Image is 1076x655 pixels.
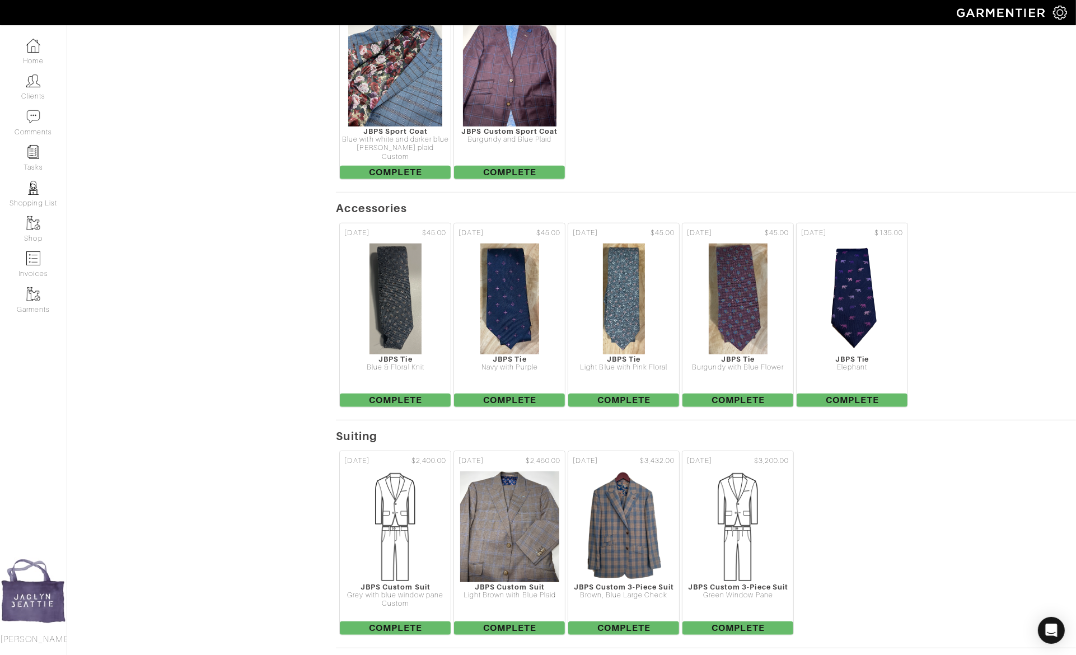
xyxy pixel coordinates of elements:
a: [DATE] $3,200.00 JBPS Custom 3-Piece Suit Green Window Pane Complete [681,450,795,637]
div: Grey with blue window pane [340,591,451,600]
img: VApvu93caYPt6QrujJYjb5vx [480,243,540,355]
div: JBPS Tie [454,355,565,363]
span: Complete [340,166,451,179]
span: Complete [340,394,451,407]
div: Light Brown with Blue Plaid [454,591,565,600]
span: [DATE] [344,228,369,238]
div: Custom [340,600,451,608]
div: JBPS Tie [682,355,793,363]
a: [DATE] $3,432.00 JBPS Custom 3-Piece Suit Brown, Blue Large Check Complete [567,450,681,637]
span: [DATE] [573,228,597,238]
span: Complete [454,394,565,407]
img: Nuow3JgD2eAuYJYsA5GaTAZh [369,243,422,355]
span: Complete [568,621,679,635]
img: reminder-icon-8004d30b9f0a5d33ae49ab947aed9ed385cf756f9e5892f1edd6e32f2345188e.png [26,145,40,159]
img: eii2XcdRtGt94qd8jr8oKq6A [348,15,443,127]
span: $3,432.00 [640,456,675,466]
span: Complete [682,621,793,635]
img: oQg26v7LoN5XtCEQNJUTHT7g [582,471,666,583]
img: garments-icon-b7da505a4dc4fd61783c78ac3ca0ef83fa9d6f193b1c9dc38574b1d14d53ca28.png [26,287,40,301]
div: JBPS Tie [568,355,679,363]
span: [DATE] [573,456,597,466]
a: [DATE] $45.00 JBPS Tie Burgundy with Blue Flower Complete [681,222,795,409]
span: Complete [454,621,565,635]
span: Complete [568,394,679,407]
span: [DATE] [344,456,369,466]
div: JBPS Custom 3-Piece Suit [568,583,679,591]
span: Complete [797,394,907,407]
div: Open Intercom Messenger [1038,617,1065,644]
img: orders-icon-0abe47150d42831381b5fb84f609e132dff9fe21cb692f30cb5eec754e2cba89.png [26,251,40,265]
img: comment-icon-a0a6a9ef722e966f86d9cbdc48e553b5cf19dbc54f86b18d962a5391bc8f6eb6.png [26,110,40,124]
div: Elephant [797,363,907,372]
img: garmentier-logo-header-white-b43fb05a5012e4ada735d5af1a66efaba907eab6374d6393d1fbf88cb4ef424d.png [951,3,1053,22]
img: dashboard-icon-dbcd8f5a0b271acd01030246c82b418ddd0df26cd7fceb0bd07c9910d44c42f6.png [26,39,40,53]
span: $2,400.00 [411,456,446,466]
a: [DATE] $2,400.00 JBPS Custom Suit Grey with blue window pane Custom Complete [338,450,452,637]
div: Burgundy with Blue Flower [682,363,793,372]
h5: Accessories [336,202,1076,215]
a: [DATE] $2,460.00 JBPS Custom Suit Light Brown with Blue Plaid Complete [452,450,567,637]
div: Blue with white and darker blue [PERSON_NAME] plaid [340,135,451,153]
a: [DATE] $45.00 JBPS Tie Navy with Purple Complete [452,222,567,409]
span: [DATE] [687,456,712,466]
span: [DATE] [459,456,483,466]
span: [DATE] [687,228,712,238]
img: Mens_Suit-069137d2cdcae0e33d8952f59a7abf0af47a610f596367ef26ce478a929a6043.png [339,471,451,583]
img: 6qoDAt6c4zP5P4ybP73V7QVK [602,243,645,355]
span: [DATE] [459,228,483,238]
img: gear-icon-white-bd11855cb880d31180b6d7d6211b90ccbf57a29d726f0c71d8c61bd08dd39cc2.png [1053,6,1067,20]
div: Navy with Purple [454,363,565,372]
span: Complete [682,394,793,407]
span: $45.00 [765,228,789,238]
span: $45.00 [422,228,446,238]
div: JBPS Custom Suit [454,583,565,591]
div: Light Blue with Pink Floral [568,363,679,372]
a: [DATE] $45.00 JBPS Tie Blue & Floral Knit Complete [338,222,452,409]
span: $45.00 [536,228,560,238]
a: [DATE] $45.00 JBPS Tie Light Blue with Pink Floral Complete [567,222,681,409]
a: [DATE] $135.00 JBPS Tie Elephant Complete [795,222,909,409]
div: Custom [340,153,451,161]
span: $2,460.00 [526,456,560,466]
div: JBPS Custom Sport Coat [454,127,565,135]
div: JBPS Custom Suit [340,583,451,591]
div: Burgundy and Blue Plaid [454,135,565,144]
div: JBPS Tie [340,355,451,363]
img: clients-icon-6bae9207a08558b7cb47a8932f037763ab4055f8c8b6bfacd5dc20c3e0201464.png [26,74,40,88]
img: Ass4k3Qz4WebRVEHasHZ3ktS [708,243,768,355]
div: Brown, Blue Large Check [568,591,679,600]
img: stylists-icon-eb353228a002819b7ec25b43dbf5f0378dd9e0616d9560372ff212230b889e62.png [26,181,40,195]
span: $45.00 [651,228,675,238]
span: $135.00 [874,228,903,238]
div: JBPS Sport Coat [340,127,451,135]
div: JBPS Tie [797,355,907,363]
span: Complete [340,621,451,635]
div: Green Window Pane [682,591,793,600]
img: TAqc2C9mBkgs83bcEBUJw7iR [460,471,560,583]
span: [DATE] [801,228,826,238]
img: garments-icon-b7da505a4dc4fd61783c78ac3ca0ef83fa9d6f193b1c9dc38574b1d14d53ca28.png [26,216,40,230]
div: JBPS Custom 3-Piece Suit [682,583,793,591]
h5: Suiting [336,429,1076,443]
img: Mens_3-PieceSuit-069137d2cdcae0e33d8952f59a7abf0af47a610f596367ef26ce478a929a6043.png [682,471,794,583]
img: WjovRGpv1Accer1MjK6YecXw [820,243,885,355]
img: aNN3aKPvyZRZe9cu7hzRHi97 [462,15,557,127]
div: Blue & Floral Knit [340,363,451,372]
span: Complete [454,166,565,179]
span: $3,200.00 [754,456,789,466]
